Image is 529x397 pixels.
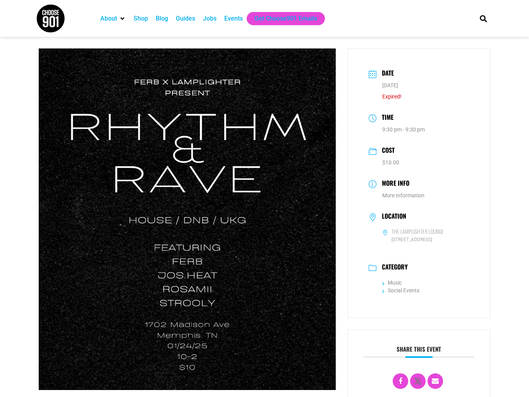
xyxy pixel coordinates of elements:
[39,48,336,390] img: Join the Rhythm & Rave event for an unforgettable night featuring house, DnB, and UKG tunes by Fe...
[477,12,490,25] div: Search
[369,159,469,167] dd: $10.00
[410,373,426,389] a: X Social Network
[392,228,444,235] h6: The Lamplighter Lounge
[224,14,243,23] a: Events
[156,14,168,23] a: Blog
[378,212,406,222] h3: Location
[378,112,393,124] h3: Time
[100,14,117,23] a: About
[382,236,469,243] span: [STREET_ADDRESS]
[382,192,424,198] a: More Information
[428,373,443,389] a: Email
[203,14,216,23] a: Jobs
[378,263,408,273] h3: Category
[378,178,409,190] h3: More Info
[363,345,474,358] h3: Share this event
[378,68,394,79] h3: Date
[254,14,317,23] a: Get Choose901 Emails
[382,280,402,286] a: Music
[96,12,130,25] div: About
[382,126,425,133] abbr: 9:30 pm - 9:30 pm
[96,12,467,25] nav: Main nav
[382,93,402,100] span: Expired!
[393,373,408,389] a: Share on Facebook
[382,82,398,88] span: [DATE]
[382,287,419,293] a: Social Events
[378,145,395,157] h3: Cost
[176,14,195,23] a: Guides
[134,14,148,23] a: Shop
